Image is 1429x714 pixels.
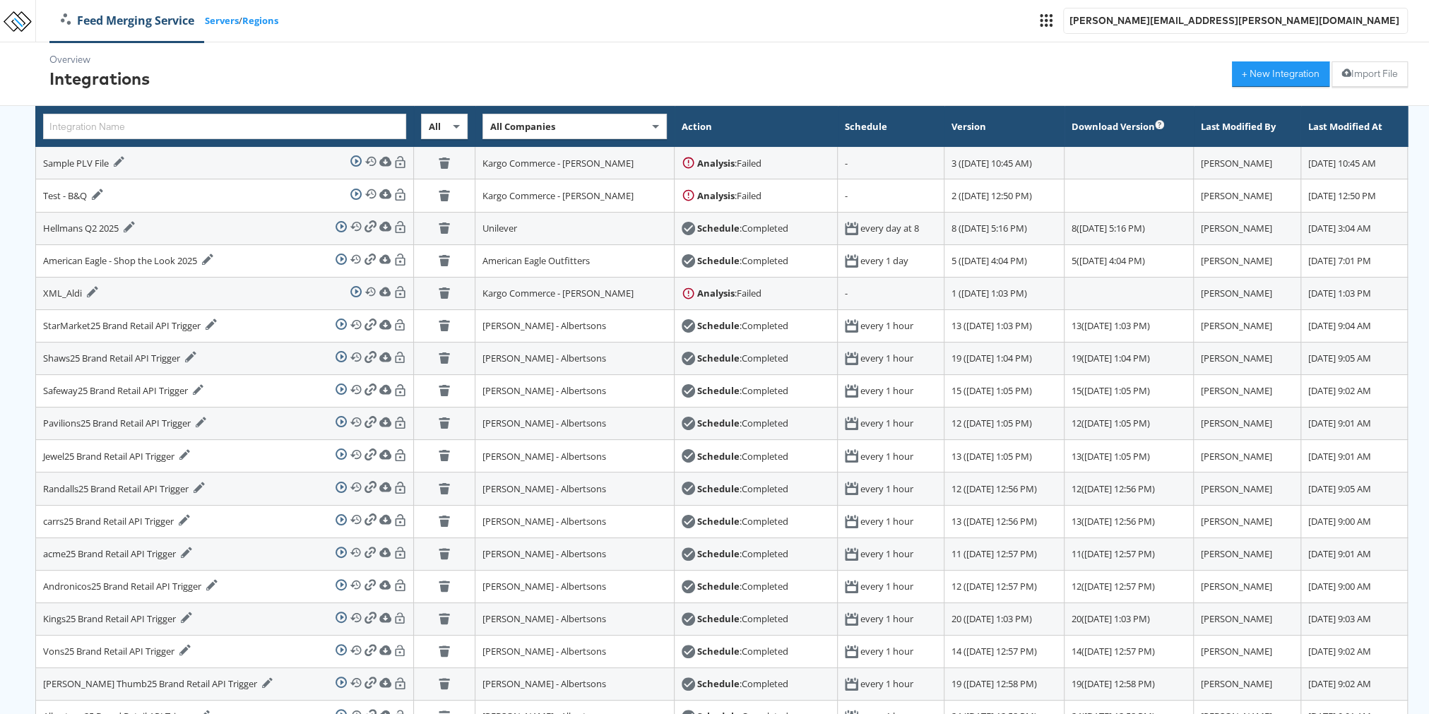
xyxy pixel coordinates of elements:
[944,343,1064,375] td: 19 ([DATE] 1:04 PM)
[697,482,740,495] strong: Schedule
[475,407,675,440] td: [PERSON_NAME] - Albertsons
[697,254,788,268] div: : Completed
[944,440,1064,472] td: 13 ([DATE] 1:05 PM)
[43,156,125,170] div: Sample PLV File
[1300,440,1407,472] td: [DATE] 9:01 AM
[1193,179,1300,212] td: [PERSON_NAME]
[43,547,192,561] div: acme25 Brand Retail API Trigger
[43,384,204,398] div: Safeway25 Brand Retail API Trigger
[860,482,913,496] div: every 1 hour
[1300,505,1407,537] td: [DATE] 9:00 AM
[944,668,1064,701] td: 19 ([DATE] 12:58 PM)
[1193,309,1300,342] td: [PERSON_NAME]
[1072,515,1185,528] div: 13 ( [DATE] 12:56 PM )
[1300,570,1407,602] td: [DATE] 9:00 AM
[944,212,1064,244] td: 8 ([DATE] 5:16 PM)
[475,277,675,309] td: Kargo Commerce - [PERSON_NAME]
[697,515,788,528] div: : Completed
[1072,482,1185,496] div: 12 ( [DATE] 12:56 PM )
[1232,61,1329,87] button: + New Integration
[475,505,675,537] td: [PERSON_NAME] - Albertsons
[43,482,205,496] div: Randalls25 Brand Retail API Trigger
[43,254,213,268] div: American Eagle - Shop the Look 2025
[1300,309,1407,342] td: [DATE] 9:04 AM
[1300,375,1407,407] td: [DATE] 9:02 AM
[43,644,191,658] div: Vons25 Brand Retail API Trigger
[1332,61,1408,87] button: Import File
[944,407,1064,440] td: 12 ([DATE] 1:05 PM)
[475,147,675,179] td: Kargo Commerce - [PERSON_NAME]
[1072,417,1185,430] div: 12 ( [DATE] 1:05 PM )
[49,53,150,66] div: Overview
[860,319,913,333] div: every 1 hour
[1193,343,1300,375] td: [PERSON_NAME]
[1193,407,1300,440] td: [PERSON_NAME]
[429,120,441,133] span: All
[944,505,1064,537] td: 13 ([DATE] 12:56 PM)
[475,635,675,667] td: [PERSON_NAME] - Albertsons
[944,244,1064,277] td: 5 ([DATE] 4:04 PM)
[475,244,675,277] td: American Eagle Outfitters
[1072,254,1185,268] div: 5 ( [DATE] 4:04 PM )
[697,677,788,691] div: : Completed
[1072,450,1185,463] div: 13 ( [DATE] 1:05 PM )
[50,13,278,29] div: /
[43,514,190,528] div: carrs25 Brand Retail API Trigger
[697,547,740,560] strong: Schedule
[43,449,191,463] div: Jewel25 Brand Retail API Trigger
[944,635,1064,667] td: 14 ([DATE] 12:57 PM)
[43,612,192,626] div: Kings25 Brand Retail API Trigger
[1193,472,1300,505] td: [PERSON_NAME]
[1193,440,1300,472] td: [PERSON_NAME]
[697,580,788,593] div: : Completed
[1069,14,1401,28] div: [PERSON_NAME][EMAIL_ADDRESS][PERSON_NAME][DOMAIN_NAME]
[944,375,1064,407] td: 15 ([DATE] 1:05 PM)
[944,309,1064,342] td: 13 ([DATE] 1:03 PM)
[1300,212,1407,244] td: [DATE] 3:04 AM
[697,352,740,364] strong: Schedule
[860,547,913,561] div: every 1 hour
[1300,147,1407,179] td: [DATE] 10:45 AM
[860,384,913,398] div: every 1 hour
[475,668,675,701] td: [PERSON_NAME] - Albertsons
[697,222,740,234] strong: Schedule
[860,612,913,626] div: every 1 hour
[1072,120,1155,133] div: Download Version
[697,417,740,429] strong: Schedule
[1072,222,1185,235] div: 8 ( [DATE] 5:16 PM )
[697,645,788,658] div: : Completed
[49,66,150,90] div: Integrations
[697,580,740,593] strong: Schedule
[1072,645,1185,658] div: 14 ( [DATE] 12:57 PM )
[50,13,205,29] a: Feed Merging Service
[845,287,937,300] div: -
[944,277,1064,309] td: 1 ([DATE] 1:03 PM)
[697,677,740,690] strong: Schedule
[697,157,761,170] div: : Failed
[1300,407,1407,440] td: [DATE] 9:01 AM
[697,287,761,300] div: : Failed
[697,319,740,332] strong: Schedule
[944,179,1064,212] td: 2 ([DATE] 12:50 PM)
[860,417,913,430] div: every 1 hour
[475,472,675,505] td: [PERSON_NAME] - Albertsons
[1300,537,1407,570] td: [DATE] 9:01 AM
[944,472,1064,505] td: 12 ([DATE] 12:56 PM)
[1193,277,1300,309] td: [PERSON_NAME]
[697,189,761,203] div: : Failed
[1300,179,1407,212] td: [DATE] 12:50 PM
[697,384,740,397] strong: Schedule
[43,114,406,139] input: Integration Name
[1193,635,1300,667] td: [PERSON_NAME]
[860,580,913,593] div: every 1 hour
[697,319,788,333] div: : Completed
[1300,107,1407,147] th: Last Modified At
[475,212,675,244] td: Unilever
[43,351,196,365] div: Shaws25 Brand Retail API Trigger
[697,645,740,658] strong: Schedule
[697,417,788,430] div: : Completed
[1193,244,1300,277] td: [PERSON_NAME]
[697,547,788,561] div: : Completed
[1193,668,1300,701] td: [PERSON_NAME]
[860,254,908,268] div: every 1 day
